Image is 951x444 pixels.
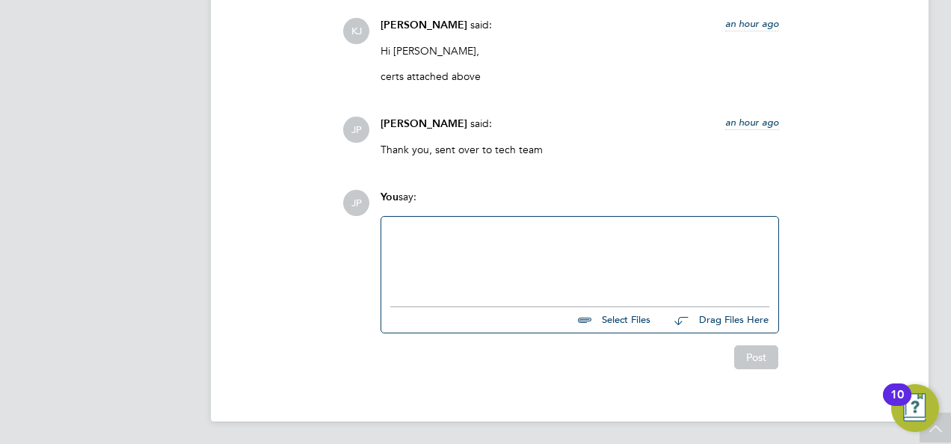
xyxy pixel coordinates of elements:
[725,116,779,129] span: an hour ago
[381,19,467,31] span: [PERSON_NAME]
[891,384,939,432] button: Open Resource Center, 10 new notifications
[381,117,467,130] span: [PERSON_NAME]
[734,345,778,369] button: Post
[662,305,769,336] button: Drag Files Here
[343,18,369,44] span: KJ
[343,117,369,143] span: JP
[890,395,904,414] div: 10
[470,117,492,130] span: said:
[725,17,779,30] span: an hour ago
[381,70,779,83] p: certs attached above
[381,191,398,203] span: You
[381,143,779,156] p: Thank you, sent over to tech team
[381,190,779,216] div: say:
[343,190,369,216] span: JP
[470,18,492,31] span: said:
[381,44,779,58] p: Hi [PERSON_NAME],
